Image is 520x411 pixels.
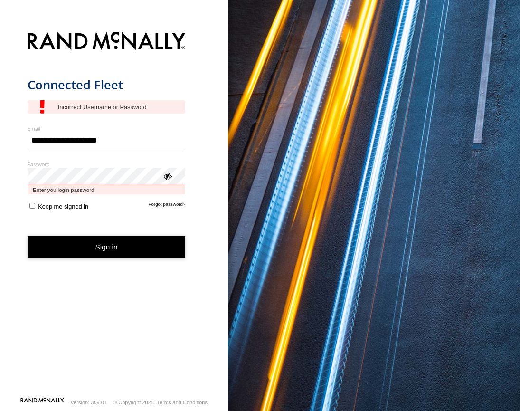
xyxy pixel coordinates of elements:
form: main [28,26,201,397]
span: Keep me signed in [38,203,88,210]
button: Sign in [28,236,186,259]
a: Visit our Website [20,398,64,407]
label: Password [28,161,186,168]
span: Enter you login password [28,185,186,194]
a: Terms and Conditions [157,400,208,405]
div: ViewPassword [162,171,172,181]
div: © Copyright 2025 - [113,400,208,405]
a: Forgot password? [149,201,186,210]
h1: Connected Fleet [28,77,186,93]
img: Rand McNally [28,30,186,54]
div: Version: 309.01 [71,400,107,405]
label: Email [28,125,186,132]
input: Keep me signed in [29,203,35,209]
